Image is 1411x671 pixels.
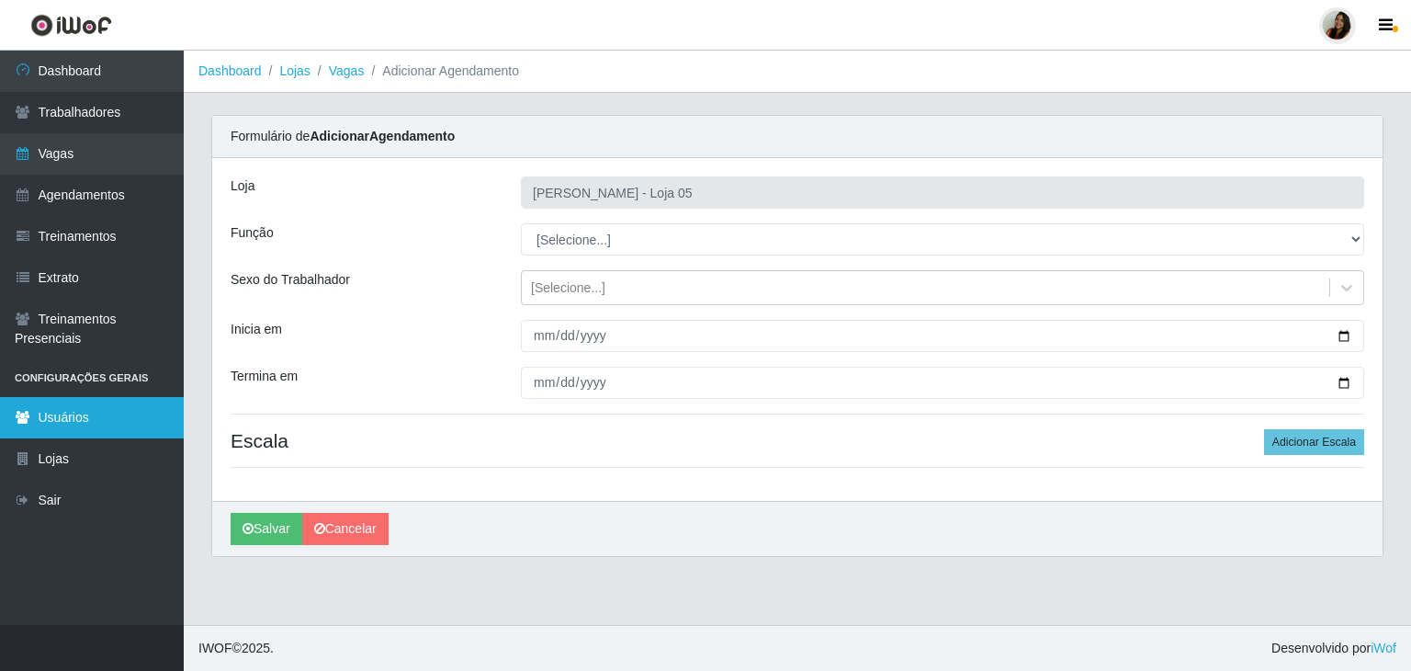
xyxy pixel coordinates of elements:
input: 00/00/0000 [521,320,1364,352]
div: [Selecione...] [531,279,605,298]
label: Sexo do Trabalhador [231,270,350,290]
li: Adicionar Agendamento [364,62,519,81]
h4: Escala [231,429,1364,452]
nav: breadcrumb [184,51,1411,93]
label: Inicia em [231,320,282,339]
span: IWOF [198,641,232,655]
span: Desenvolvido por [1271,639,1396,658]
label: Loja [231,176,254,196]
label: Termina em [231,367,298,386]
a: Vagas [329,63,365,78]
a: iWof [1371,641,1396,655]
strong: Adicionar Agendamento [310,129,455,143]
span: © 2025 . [198,639,274,658]
label: Função [231,223,274,243]
input: 00/00/0000 [521,367,1364,399]
div: Formulário de [212,116,1383,158]
a: Cancelar [302,513,389,545]
img: CoreUI Logo [30,14,112,37]
a: Dashboard [198,63,262,78]
a: Lojas [279,63,310,78]
button: Adicionar Escala [1264,429,1364,455]
button: Salvar [231,513,302,545]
